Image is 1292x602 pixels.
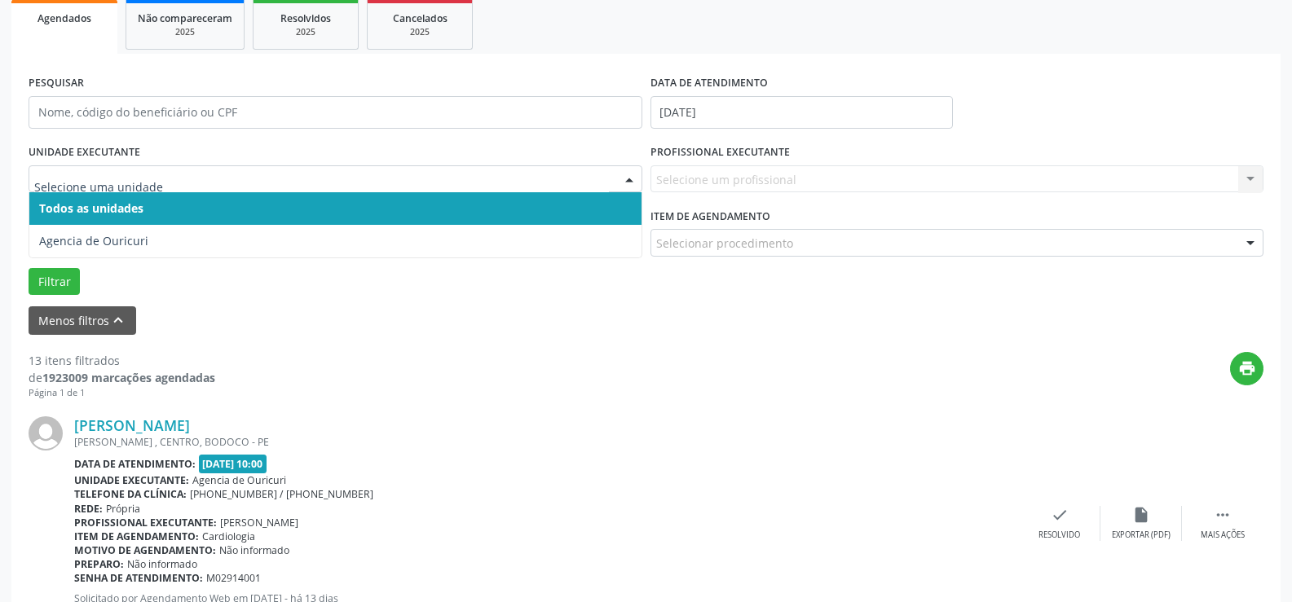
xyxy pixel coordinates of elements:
[39,233,148,248] span: Agencia de Ouricuri
[1132,506,1150,524] i: insert_drive_file
[199,455,267,473] span: [DATE] 10:00
[37,11,91,25] span: Agendados
[192,473,286,487] span: Agencia de Ouricuri
[74,516,217,529] b: Profissional executante:
[1238,359,1256,377] i: print
[1051,506,1069,524] i: check
[29,386,215,400] div: Página 1 de 1
[29,268,80,296] button: Filtrar
[650,204,770,229] label: Item de agendamento
[34,171,609,204] input: Selecione uma unidade
[220,516,298,529] span: [PERSON_NAME]
[1230,352,1263,385] button: print
[29,416,63,450] img: img
[650,96,953,129] input: Selecione um intervalo
[74,543,216,557] b: Motivo de agendamento:
[74,571,203,585] b: Senha de atendimento:
[106,502,140,516] span: Própria
[650,71,768,96] label: DATA DE ATENDIMENTO
[74,416,190,434] a: [PERSON_NAME]
[39,200,143,216] span: Todos as unidades
[1201,529,1245,541] div: Mais ações
[29,96,642,129] input: Nome, código do beneficiário ou CPF
[109,311,127,329] i: keyboard_arrow_up
[280,11,331,25] span: Resolvidos
[202,529,255,543] span: Cardiologia
[29,306,136,335] button: Menos filtroskeyboard_arrow_up
[74,473,189,487] b: Unidade executante:
[190,487,373,501] span: [PHONE_NUMBER] / [PHONE_NUMBER]
[379,26,461,38] div: 2025
[74,435,1019,449] div: [PERSON_NAME] , CENTRO, BODOCO - PE
[74,487,187,501] b: Telefone da clínica:
[656,235,793,252] span: Selecionar procedimento
[1214,506,1232,524] i: 
[127,557,197,571] span: Não informado
[650,140,790,165] label: PROFISSIONAL EXECUTANTE
[29,71,84,96] label: PESQUISAR
[29,140,140,165] label: UNIDADE EXECUTANTE
[393,11,448,25] span: Cancelados
[265,26,346,38] div: 2025
[138,11,232,25] span: Não compareceram
[42,370,215,385] strong: 1923009 marcações agendadas
[29,352,215,369] div: 13 itens filtrados
[138,26,232,38] div: 2025
[29,369,215,386] div: de
[74,557,124,571] b: Preparo:
[1112,529,1171,541] div: Exportar (PDF)
[206,571,261,585] span: M02914001
[74,529,199,543] b: Item de agendamento:
[74,457,196,471] b: Data de atendimento:
[74,502,103,516] b: Rede:
[1038,529,1080,541] div: Resolvido
[219,543,289,557] span: Não informado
